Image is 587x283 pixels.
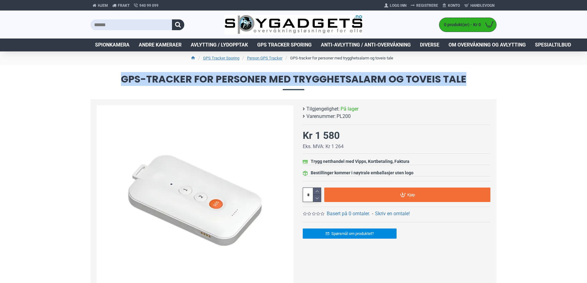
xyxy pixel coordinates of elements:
span: Spesialtilbud [535,41,571,49]
span: Diverse [420,41,439,49]
span: 940 99 099 [139,3,158,8]
div: Keywords by Traffic [68,36,104,40]
a: Logg Inn [382,1,409,10]
div: v 4.0.25 [17,10,30,15]
a: Handlevogn [462,1,497,10]
a: Anti-avlytting / Anti-overvåkning [316,38,415,51]
a: Spionkamera [90,38,134,51]
div: Domain: [DOMAIN_NAME] [16,16,68,21]
a: GPS Tracker Sporing [203,55,239,61]
a: Om overvåkning og avlytting [444,38,530,51]
span: Logg Inn [390,3,406,8]
div: Bestillinger kommer i nøytrale emballasjer uten logo [311,170,413,176]
span: Spionkamera [95,41,130,49]
img: tab_keywords_by_traffic_grey.svg [61,36,66,41]
a: Registrere [409,1,440,10]
span: GPS Tracker Sporing [257,41,312,49]
img: website_grey.svg [10,16,15,21]
span: Hjem [98,3,108,8]
span: På lager [341,105,358,113]
a: Skriv en omtale! [375,210,410,217]
span: Andre kameraer [139,41,182,49]
a: Konto [440,1,462,10]
a: Diverse [415,38,444,51]
span: Kjøp [407,193,415,197]
a: Person GPS Tracker [247,55,282,61]
span: Anti-avlytting / Anti-overvåkning [321,41,411,49]
span: Handlevogn [470,3,494,8]
a: Spesialtilbud [530,38,576,51]
div: Kr 1 580 [303,128,340,143]
span: Om overvåkning og avlytting [449,41,526,49]
img: logo_orange.svg [10,10,15,15]
a: GPS Tracker Sporing [253,38,316,51]
div: Trygg netthandel med Vipps, Kortbetaling, Faktura [311,158,409,165]
span: Konto [448,3,460,8]
img: tab_domain_overview_orange.svg [17,36,22,41]
span: Registrere [416,3,438,8]
span: GPS-tracker for personer med trygghetsalarm og toveis tale [90,74,497,90]
a: Spørsmål om produktet? [303,228,397,239]
span: Avlytting / Lydopptak [191,41,248,49]
a: 0 produkt(er) - Kr 0 [439,18,496,32]
a: Basert på 0 omtaler. [327,210,370,217]
span: 0 produkt(er) - Kr 0 [439,22,482,28]
a: Andre kameraer [134,38,186,51]
b: Varenummer: [306,113,336,120]
b: - [372,211,373,216]
span: PL200 [337,113,351,120]
div: Domain Overview [23,36,55,40]
b: Tilgjengelighet: [306,105,340,113]
a: Avlytting / Lydopptak [186,38,253,51]
span: Frakt [118,3,130,8]
img: SpyGadgets.no [225,15,363,35]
